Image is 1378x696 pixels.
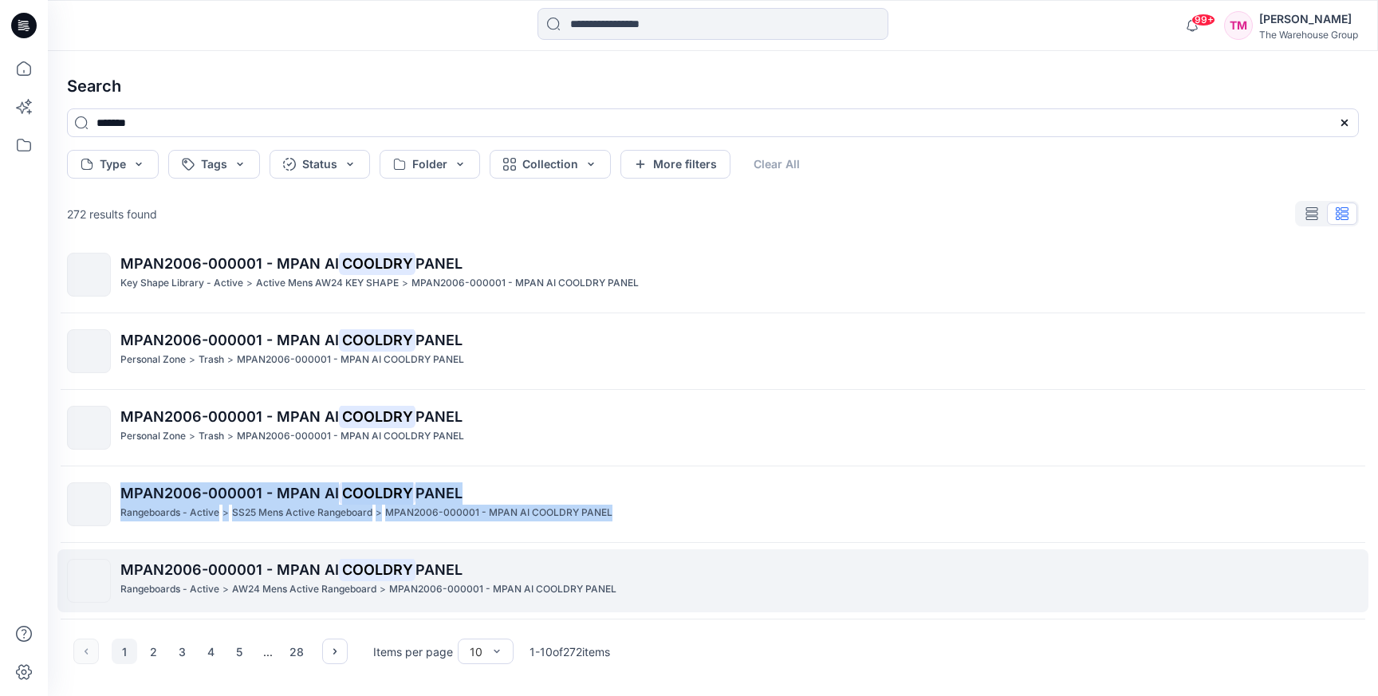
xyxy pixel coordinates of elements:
[1259,29,1358,41] div: The Warehouse Group
[255,639,281,664] div: ...
[67,206,157,222] p: 272 results found
[339,252,415,274] mark: COOLDRY
[120,408,339,425] span: MPAN2006-000001 - MPAN AI
[380,581,386,598] p: >
[237,428,464,445] p: MPAN2006-000001 - MPAN AI COOLDRY PANEL
[411,275,639,292] p: MPAN2006-000001 - MPAN AI COOLDRY PANEL
[120,561,339,578] span: MPAN2006-000001 - MPAN AI
[120,485,339,501] span: MPAN2006-000001 - MPAN AI
[199,352,224,368] p: Trash
[57,473,1368,536] a: MPAN2006-000001 - MPAN AICOOLDRYPANELRangeboards - Active>SS25 Mens Active Rangeboard>MPAN2006-00...
[120,352,186,368] p: Personal Zone
[385,505,612,521] p: MPAN2006-000001 - MPAN AI COOLDRY PANEL
[57,549,1368,612] a: MPAN2006-000001 - MPAN AICOOLDRYPANELRangeboards - Active>AW24 Mens Active Rangeboard>MPAN2006-00...
[1191,14,1215,26] span: 99+
[415,332,463,348] span: PANEL
[415,561,463,578] span: PANEL
[120,581,219,598] p: Rangeboards - Active
[470,643,482,660] div: 10
[169,639,195,664] button: 3
[222,581,229,598] p: >
[168,150,260,179] button: Tags
[415,485,463,501] span: PANEL
[1224,11,1253,40] div: TM
[120,332,339,348] span: MPAN2006-000001 - MPAN AI
[620,150,730,179] button: More filters
[415,255,463,272] span: PANEL
[227,428,234,445] p: >
[490,150,611,179] button: Collection
[120,275,243,292] p: Key Shape Library - Active
[120,255,339,272] span: MPAN2006-000001 - MPAN AI
[284,639,309,664] button: 28
[57,243,1368,306] a: MPAN2006-000001 - MPAN AICOOLDRYPANELKey Shape Library - Active>Active Mens AW24 KEY SHAPE>MPAN20...
[339,482,415,504] mark: COOLDRY
[237,352,464,368] p: MPAN2006-000001 - MPAN AI COOLDRY PANEL
[376,505,382,521] p: >
[402,275,408,292] p: >
[120,505,219,521] p: Rangeboards - Active
[389,581,616,598] p: MPAN2006-000001 - MPAN AI COOLDRY PANEL
[226,639,252,664] button: 5
[140,639,166,664] button: 2
[54,64,1372,108] h4: Search
[339,328,415,351] mark: COOLDRY
[373,643,453,660] p: Items per page
[339,405,415,427] mark: COOLDRY
[57,396,1368,459] a: MPAN2006-000001 - MPAN AICOOLDRYPANELPersonal Zone>Trash>MPAN2006-000001 - MPAN AI COOLDRY PANEL
[339,558,415,580] mark: COOLDRY
[57,320,1368,383] a: MPAN2006-000001 - MPAN AICOOLDRYPANELPersonal Zone>Trash>MPAN2006-000001 - MPAN AI COOLDRY PANEL
[112,639,137,664] button: 1
[380,150,480,179] button: Folder
[67,150,159,179] button: Type
[246,275,253,292] p: >
[415,408,463,425] span: PANEL
[189,428,195,445] p: >
[270,150,370,179] button: Status
[530,643,610,660] p: 1 - 10 of 272 items
[232,581,376,598] p: AW24 Mens Active Rangeboard
[227,352,234,368] p: >
[198,639,223,664] button: 4
[1259,10,1358,29] div: [PERSON_NAME]
[199,428,224,445] p: Trash
[189,352,195,368] p: >
[232,505,372,521] p: SS25 Mens Active Rangeboard
[222,505,229,521] p: >
[120,428,186,445] p: Personal Zone
[256,275,399,292] p: Active Mens AW24 KEY SHAPE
